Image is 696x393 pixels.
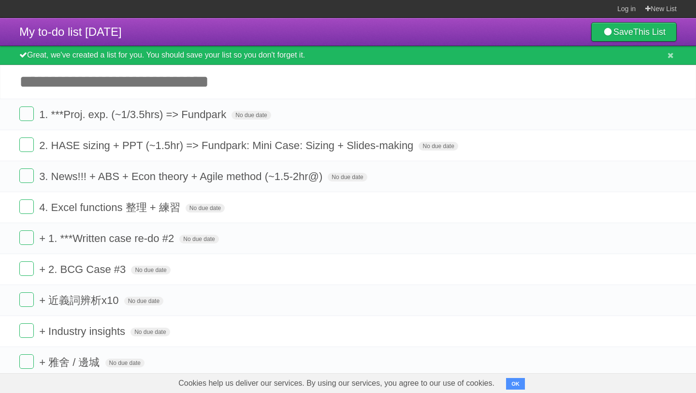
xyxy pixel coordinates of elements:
[506,378,525,390] button: OK
[419,142,458,151] span: No due date
[124,297,163,305] span: No due date
[19,106,34,121] label: Done
[39,232,176,244] span: + 1. ***Written case re-do #2
[39,108,229,121] span: 1. ***Proj. exp. (~1/3.5hrs) => Fundpark
[186,204,225,212] span: No due date
[633,27,666,37] b: This List
[130,328,170,336] span: No due date
[169,374,504,393] span: Cookies help us deliver our services. By using our services, you agree to our use of cookies.
[19,354,34,369] label: Done
[105,359,145,367] span: No due date
[39,263,128,275] span: + 2. BCG Case #3
[19,168,34,183] label: Done
[591,22,677,42] a: SaveThis List
[19,199,34,214] label: Done
[232,111,271,120] span: No due date
[131,266,170,274] span: No due date
[19,292,34,307] label: Done
[39,356,102,368] span: + 雅舍 / 邊城
[39,325,128,337] span: + Industry insights
[19,25,122,38] span: My to-do list [DATE]
[179,235,218,243] span: No due date
[39,294,121,306] span: + 近義詞辨析x10
[39,170,325,182] span: 3. News!!! + ABS + Econ theory + Agile method (~1.5-2hr@)
[328,173,367,181] span: No due date
[19,261,34,276] label: Done
[39,201,183,213] span: 4. Excel functions 整理 + 練習
[19,230,34,245] label: Done
[39,139,416,151] span: 2. HASE sizing + PPT (~1.5hr) => Fundpark: Mini Case: Sizing + Slides-making
[19,137,34,152] label: Done
[19,323,34,338] label: Done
